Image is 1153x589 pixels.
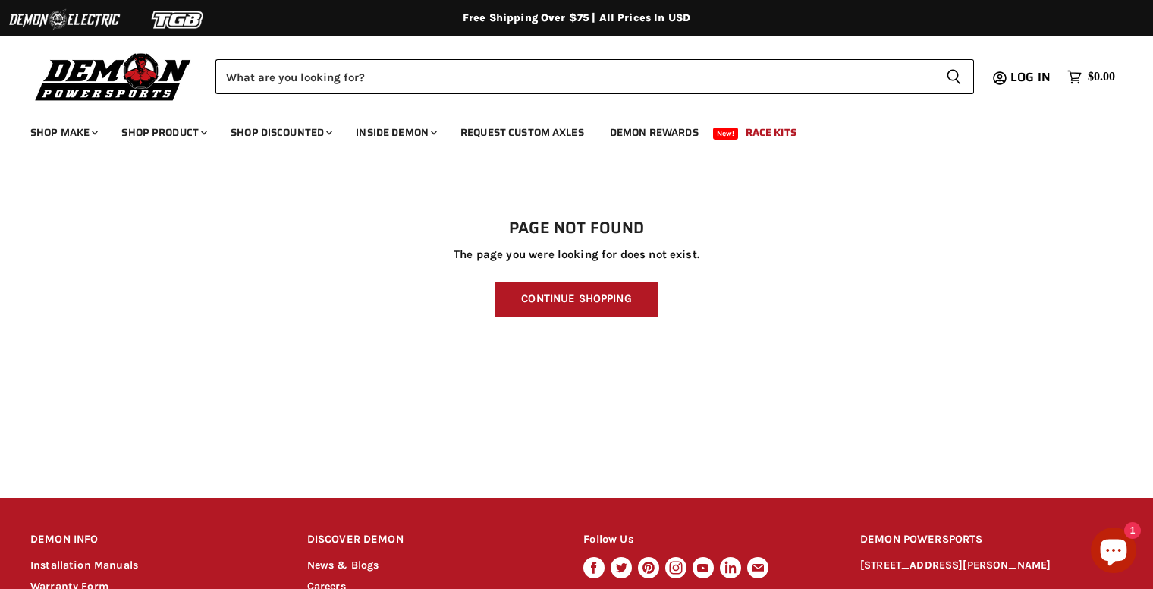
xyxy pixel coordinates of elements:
[307,522,555,558] h2: DISCOVER DEMON
[215,59,974,94] form: Product
[860,557,1123,575] p: [STREET_ADDRESS][PERSON_NAME]
[30,49,196,103] img: Demon Powersports
[734,117,808,148] a: Race Kits
[219,117,341,148] a: Shop Discounted
[1010,68,1051,87] span: Log in
[307,559,379,572] a: News & Blogs
[598,117,710,148] a: Demon Rewards
[30,559,138,572] a: Installation Manuals
[30,522,278,558] h2: DEMON INFO
[30,219,1123,238] h1: Page not found
[8,5,121,34] img: Demon Electric Logo 2
[19,111,1111,148] ul: Main menu
[1086,528,1141,577] inbox-online-store-chat: Shopify online store chat
[860,522,1123,558] h2: DEMON POWERSPORTS
[344,117,446,148] a: Inside Demon
[1088,70,1115,84] span: $0.00
[449,117,595,148] a: Request Custom Axles
[30,248,1123,261] p: The page you were looking for does not exist.
[934,59,974,94] button: Search
[19,117,107,148] a: Shop Make
[583,522,831,558] h2: Follow Us
[713,128,739,140] span: New!
[495,282,658,317] a: Continue Shopping
[1004,71,1060,84] a: Log in
[1060,66,1123,88] a: $0.00
[121,5,235,34] img: TGB Logo 2
[215,59,934,94] input: Search
[110,117,216,148] a: Shop Product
